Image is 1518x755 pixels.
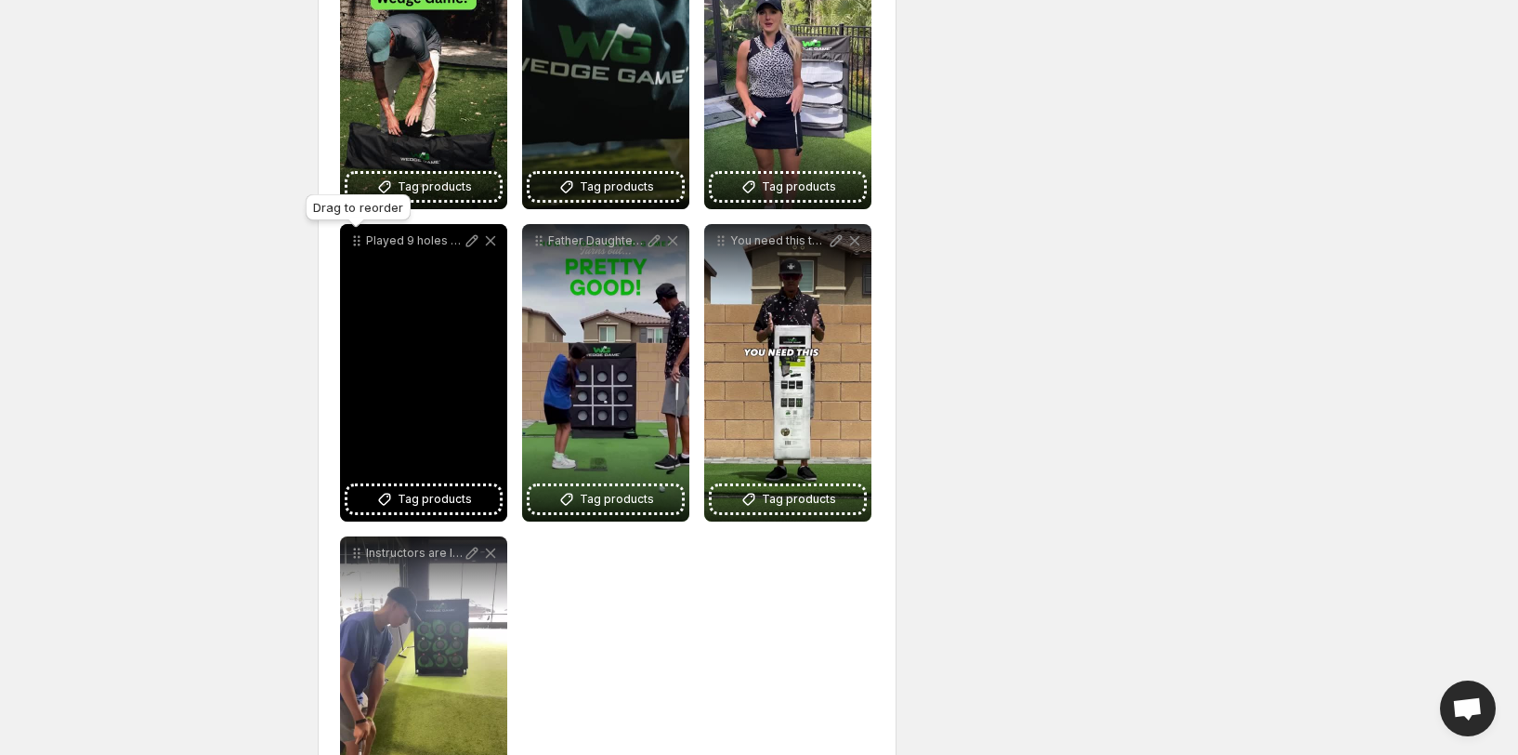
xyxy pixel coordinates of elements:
[530,486,682,512] button: Tag products
[366,546,463,561] p: Instructors are loving Wedge Game This young player just called his shot and nailed it golfinstru...
[347,486,500,512] button: Tag products
[530,174,682,200] button: Tag products
[762,490,836,509] span: Tag products
[1440,681,1496,736] a: Open chat
[366,233,463,248] p: Played 9 holes but only with my wedge
[762,178,836,196] span: Tag products
[548,233,645,248] p: Father Daughter Fun!
[580,178,654,196] span: Tag products
[522,224,689,522] div: Father Daughter Fun!Tag products
[398,178,472,196] span: Tag products
[580,490,654,509] span: Tag products
[712,174,864,200] button: Tag products
[398,490,472,509] span: Tag products
[340,224,507,522] div: Played 9 holes but only with my wedgeTag products
[347,174,500,200] button: Tag products
[712,486,864,512] button: Tag products
[730,233,827,248] p: You need this to improve your Chipping If you really want to improve your Chipping then the Wedge...
[704,224,871,522] div: You need this to improve your Chipping If you really want to improve your Chipping then the Wedge...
